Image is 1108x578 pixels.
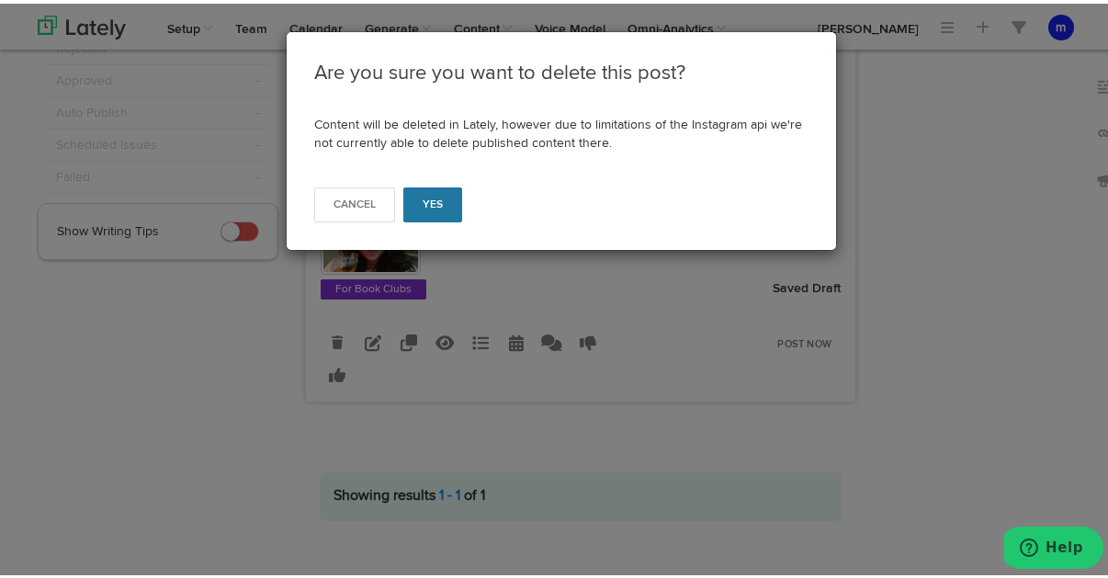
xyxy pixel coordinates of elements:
[314,184,395,219] button: Cancel
[1004,523,1103,569] iframe: Opens a widget where you can find more information
[423,196,444,207] span: Yes
[314,56,808,85] h3: Are you sure you want to delete this post?
[403,184,463,219] button: Yes
[314,112,808,149] p: Content will be deleted in Lately, however due to limitations of the Instagram api we're not curr...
